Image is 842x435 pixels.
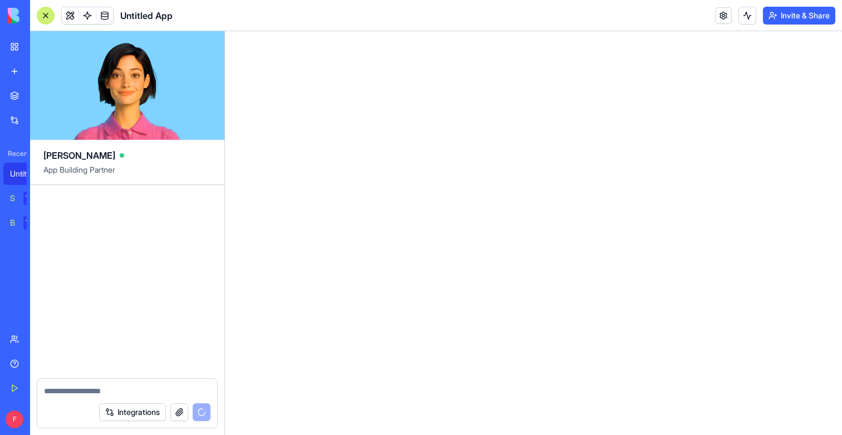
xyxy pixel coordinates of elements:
a: Social Media Content GeneratorTRY [3,187,48,209]
button: Invite & Share [763,7,835,25]
img: logo [8,8,77,23]
span: [PERSON_NAME] [43,149,115,162]
div: Social Media Content Generator [10,193,16,204]
div: TRY [23,192,41,205]
span: F [6,410,23,428]
span: App Building Partner [43,164,211,184]
a: Untitled App [3,163,48,185]
a: Blog Generation ProTRY [3,212,48,234]
span: Recent [3,149,27,158]
span: Untitled App [120,9,173,22]
div: Blog Generation Pro [10,217,16,228]
div: TRY [23,216,41,229]
button: Integrations [99,403,166,421]
div: Untitled App [10,168,41,179]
